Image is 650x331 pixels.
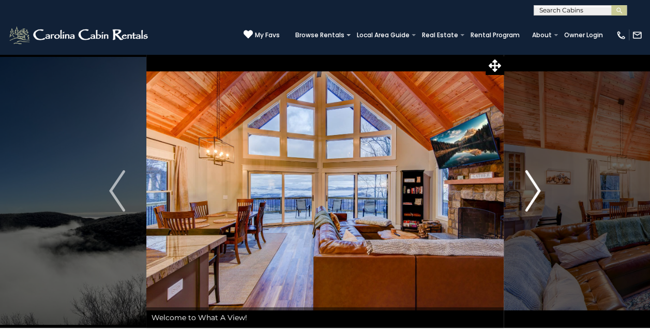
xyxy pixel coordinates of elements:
a: Browse Rentals [290,28,350,42]
a: Local Area Guide [352,28,415,42]
img: phone-regular-white.png [616,30,626,40]
button: Next [504,54,562,328]
img: arrow [525,170,540,212]
button: Previous [88,54,146,328]
span: My Favs [255,31,280,40]
div: Welcome to What A View! [146,307,504,328]
img: White-1-2.png [8,25,151,46]
a: Owner Login [559,28,608,42]
img: arrow [109,170,125,212]
a: Real Estate [417,28,463,42]
a: My Favs [244,29,280,40]
img: mail-regular-white.png [632,30,642,40]
a: Rental Program [465,28,525,42]
a: About [527,28,557,42]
